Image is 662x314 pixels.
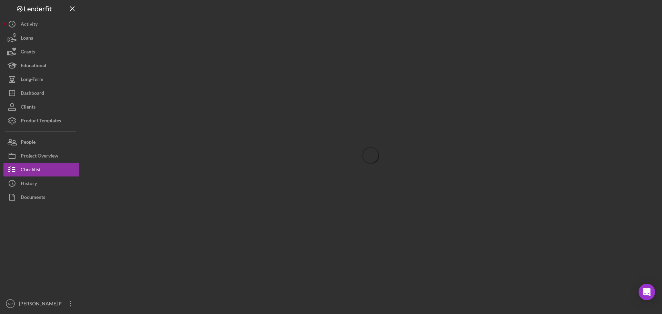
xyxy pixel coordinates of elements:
div: Checklist [21,163,41,178]
button: People [3,135,79,149]
button: Product Templates [3,114,79,128]
div: Loans [21,31,33,47]
button: Documents [3,190,79,204]
div: [PERSON_NAME] P [17,297,62,312]
div: Educational [21,59,46,74]
button: Clients [3,100,79,114]
button: Dashboard [3,86,79,100]
text: MP [8,302,13,306]
div: Grants [21,45,35,60]
div: Dashboard [21,86,44,102]
button: History [3,176,79,190]
div: History [21,176,37,192]
button: Educational [3,59,79,72]
button: Activity [3,17,79,31]
div: Activity [21,17,38,33]
div: Product Templates [21,114,61,129]
div: Project Overview [21,149,58,164]
div: Open Intercom Messenger [639,284,655,300]
div: Documents [21,190,45,206]
button: MP[PERSON_NAME] P [3,297,79,311]
div: Long-Term [21,72,43,88]
button: Project Overview [3,149,79,163]
button: Long-Term [3,72,79,86]
div: People [21,135,36,151]
div: Clients [21,100,36,115]
button: Loans [3,31,79,45]
button: Checklist [3,163,79,176]
button: Grants [3,45,79,59]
